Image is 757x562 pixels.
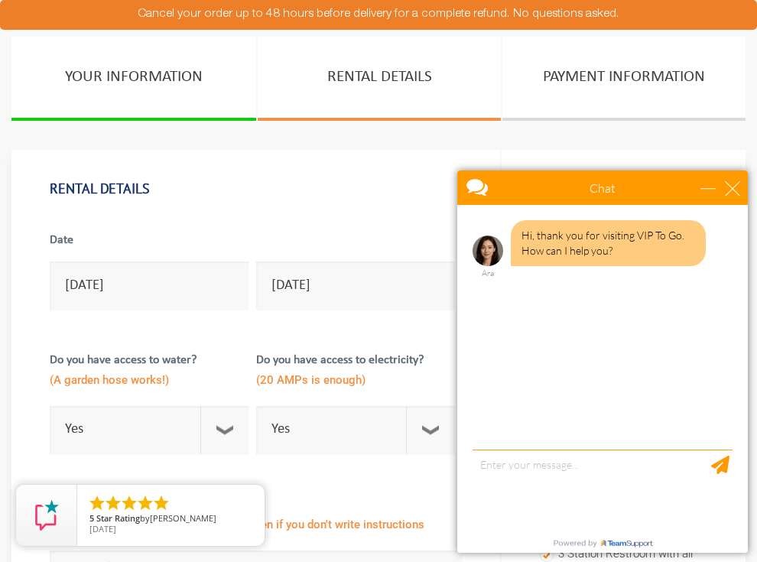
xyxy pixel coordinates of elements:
[96,512,140,524] span: Star Rating
[448,161,757,562] iframe: Live Chat Box
[150,512,216,524] span: [PERSON_NAME]
[31,500,62,531] img: Review Rating
[152,494,171,512] li: 
[104,494,122,512] li: 
[256,369,455,395] span: (20 AMPs is enough)
[258,37,501,121] a: RENTAL DETAILS
[50,369,249,395] span: (A garden hose works!)
[11,37,256,121] a: YOUR INFORMATION
[50,173,462,205] h1: Rental Details
[89,512,94,524] span: 5
[120,494,138,512] li: 
[50,232,249,258] label: Date
[50,352,249,402] label: Do you have access to water?
[89,523,116,534] span: [DATE]
[136,494,154,512] li: 
[502,37,746,121] a: PAYMENT INFORMATION
[89,514,252,525] span: by
[88,494,106,512] li: 
[256,352,455,402] label: Do you have access to electricity?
